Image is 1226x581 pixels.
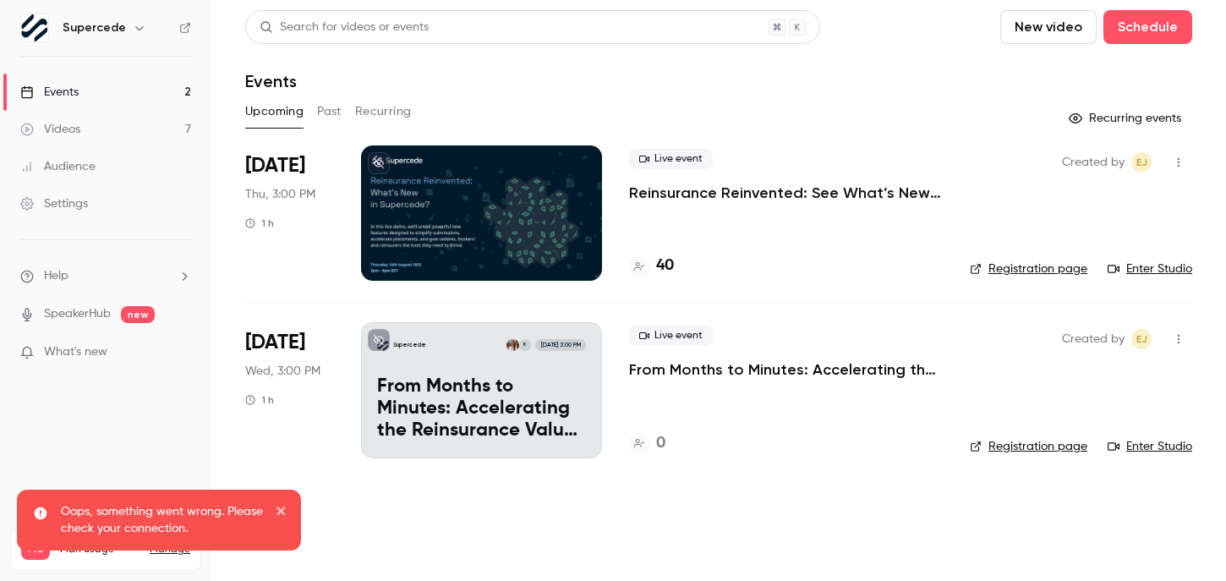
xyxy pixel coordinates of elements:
div: Sep 3 Wed, 3:00 PM (Europe/London) [245,322,334,458]
span: Wed, 3:00 PM [245,363,320,380]
a: Registration page [970,438,1087,455]
span: EJ [1136,152,1147,173]
span: [DATE] 3:00 PM [535,339,585,351]
a: Enter Studio [1108,438,1192,455]
iframe: Noticeable Trigger [171,345,191,360]
span: [DATE] [245,329,305,356]
p: / 90 [166,560,190,575]
h6: Supercede [63,19,126,36]
button: New video [1000,10,1097,44]
a: Registration page [970,260,1087,277]
span: Live event [629,149,713,169]
span: Thu, 3:00 PM [245,186,315,203]
span: new [121,306,155,323]
span: Created by [1062,329,1125,349]
div: Search for videos or events [260,19,429,36]
h1: Events [245,71,297,91]
button: Recurring [355,98,412,125]
a: Reinsurance Reinvented: See What’s New in Supercede [629,183,943,203]
span: Ellie James [1131,329,1152,349]
div: Settings [20,195,88,212]
span: Help [44,267,68,285]
img: Supercede [21,14,48,41]
button: Past [317,98,342,125]
span: EJ [1136,329,1147,349]
p: Videos [21,560,53,575]
span: Live event [629,326,713,346]
div: Aug 14 Thu, 3:00 PM (Europe/London) [245,145,334,281]
li: help-dropdown-opener [20,267,191,285]
p: Oops, something went wrong. Please check your connection. [61,503,264,537]
h4: 0 [656,432,665,455]
div: Audience [20,158,96,175]
div: Videos [20,121,80,138]
a: SpeakerHub [44,305,111,323]
button: Schedule [1103,10,1192,44]
span: Created by [1062,152,1125,173]
span: What's new [44,343,107,361]
h4: 40 [656,255,674,277]
div: 1 h [245,393,274,407]
a: From Months to Minutes: Accelerating the Reinsurance Value ChainSupercedeKDeeva Chamdal[DATE] 3:0... [361,322,602,458]
a: 0 [629,432,665,455]
p: Supercede [393,341,426,349]
img: Deeva Chamdal [506,339,518,351]
span: Ellie James [1131,152,1152,173]
button: Recurring events [1061,105,1192,132]
div: 1 h [245,217,274,230]
span: 7 [166,562,171,573]
a: From Months to Minutes: Accelerating the Reinsurance Value Chain [629,359,943,380]
button: close [276,503,287,523]
div: Events [20,84,79,101]
span: [DATE] [245,152,305,179]
a: Enter Studio [1108,260,1192,277]
div: K [518,338,532,352]
p: From Months to Minutes: Accelerating the Reinsurance Value Chain [377,376,586,441]
button: Upcoming [245,98,304,125]
a: 40 [629,255,674,277]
